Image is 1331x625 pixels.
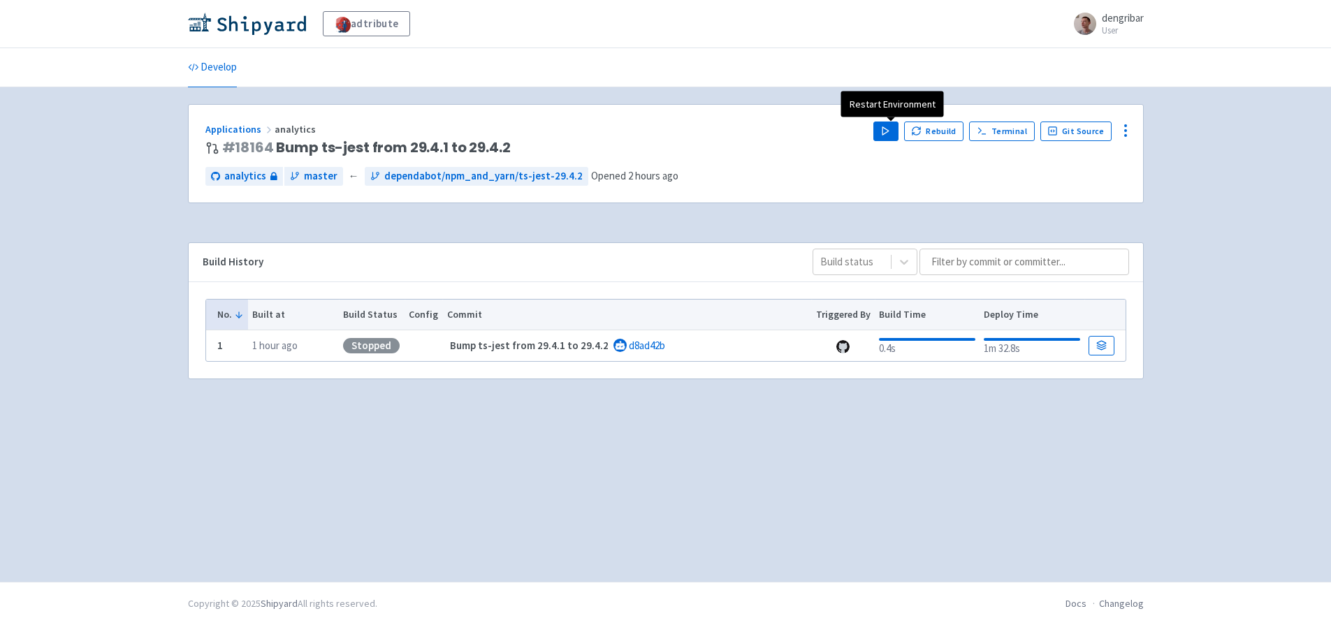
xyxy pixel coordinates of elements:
[879,335,975,357] div: 0.4s
[1065,13,1144,35] a: dengribar User
[343,338,400,353] div: Stopped
[205,167,283,186] a: analytics
[217,339,223,352] b: 1
[628,169,678,182] time: 2 hours ago
[203,254,790,270] div: Build History
[1065,597,1086,610] a: Docs
[904,122,964,141] button: Rebuild
[980,300,1084,330] th: Deploy Time
[1102,11,1144,24] span: dengribar
[304,168,337,184] span: master
[875,300,980,330] th: Build Time
[349,168,359,184] span: ←
[1089,336,1114,355] a: Build Details
[811,300,875,330] th: Triggered By
[275,123,318,135] span: analytics
[591,169,678,182] span: Opened
[222,140,511,156] span: Bump ts-jest from 29.4.1 to 29.4.2
[248,300,339,330] th: Built at
[205,123,275,135] a: Applications
[188,13,306,35] img: Shipyard logo
[323,11,410,36] a: adtribute
[1102,26,1144,35] small: User
[188,596,377,611] div: Copyright © 2025 All rights reserved.
[873,122,899,141] button: Play
[629,339,665,352] a: d8ad42b
[252,339,298,352] time: 1 hour ago
[1099,597,1144,610] a: Changelog
[217,307,244,322] button: No.
[224,168,266,184] span: analytics
[222,138,274,157] a: #18164
[1040,122,1112,141] a: Git Source
[261,597,298,610] a: Shipyard
[450,339,609,352] strong: Bump ts-jest from 29.4.1 to 29.4.2
[284,167,343,186] a: master
[339,300,405,330] th: Build Status
[384,168,583,184] span: dependabot/npm_and_yarn/ts-jest-29.4.2
[442,300,811,330] th: Commit
[365,167,588,186] a: dependabot/npm_and_yarn/ts-jest-29.4.2
[405,300,443,330] th: Config
[188,48,237,87] a: Develop
[969,122,1034,141] a: Terminal
[984,335,1079,357] div: 1m 32.8s
[919,249,1129,275] input: Filter by commit or committer...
